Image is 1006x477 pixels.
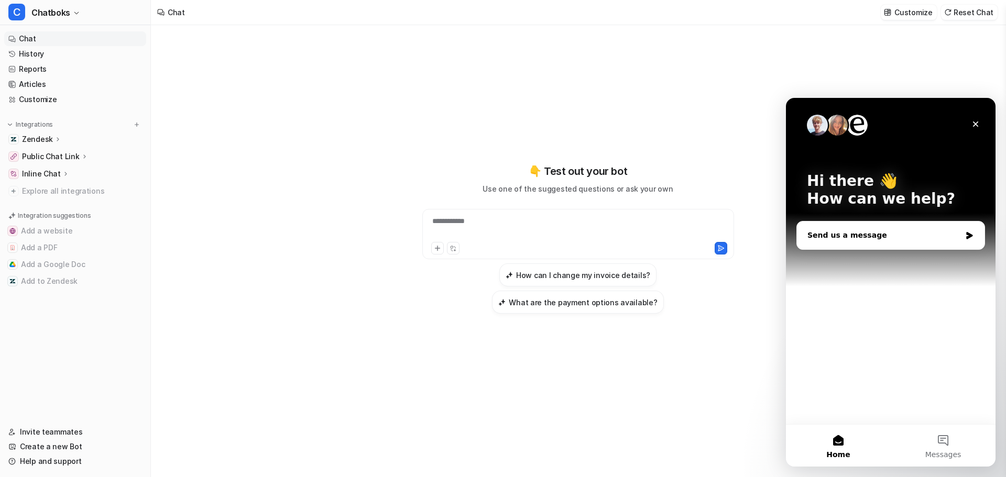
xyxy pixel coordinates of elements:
[4,223,146,239] button: Add a websiteAdd a website
[529,163,627,179] p: 👇 Test out your bot
[881,5,936,20] button: Customize
[4,425,146,439] a: Invite teammates
[8,4,25,20] span: C
[6,121,14,128] img: expand menu
[944,8,952,16] img: reset
[18,211,91,220] p: Integration suggestions
[8,186,19,196] img: explore all integrations
[4,256,146,273] button: Add a Google DocAdd a Google Doc
[9,245,16,251] img: Add a PDF
[884,8,891,16] img: customize
[22,169,61,179] p: Inline Chat
[506,271,513,279] img: How can I change my invoice details?
[786,98,996,467] iframe: Intercom live chat
[4,273,146,290] button: Add to ZendeskAdd to Zendesk
[133,121,140,128] img: menu_add.svg
[4,239,146,256] button: Add a PDFAdd a PDF
[516,270,650,281] h3: How can I change my invoice details?
[9,228,16,234] img: Add a website
[31,5,70,20] span: Chatboks
[4,31,146,46] a: Chat
[492,291,663,314] button: What are the payment options available?What are the payment options available?
[168,7,185,18] div: Chat
[4,62,146,76] a: Reports
[4,77,146,92] a: Articles
[22,134,53,145] p: Zendesk
[10,153,17,160] img: Public Chat Link
[498,298,506,306] img: What are the payment options available?
[4,47,146,61] a: History
[509,297,657,308] h3: What are the payment options available?
[10,171,17,177] img: Inline Chat
[4,439,146,454] a: Create a new Bot
[10,136,17,142] img: Zendesk
[9,261,16,268] img: Add a Google Doc
[483,183,673,194] p: Use one of the suggested questions or ask your own
[4,92,146,107] a: Customize
[941,5,998,20] button: Reset Chat
[9,278,16,284] img: Add to Zendesk
[499,263,657,286] button: How can I change my invoice details?How can I change my invoice details?
[4,454,146,469] a: Help and support
[4,184,146,198] a: Explore all integrations
[22,183,142,199] span: Explore all integrations
[4,119,56,130] button: Integrations
[894,7,932,18] p: Customize
[16,120,53,129] p: Integrations
[22,151,80,162] p: Public Chat Link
